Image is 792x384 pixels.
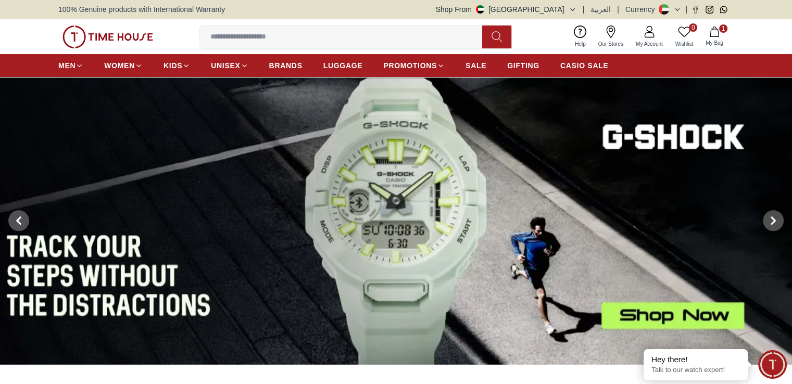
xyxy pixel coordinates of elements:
[651,366,740,375] p: Talk to our watch expert!
[692,6,699,14] a: Facebook
[758,350,787,379] div: Chat Widget
[58,4,225,15] span: 100% Genuine products with International Warranty
[592,23,630,50] a: Our Stores
[701,39,727,47] span: My Bag
[476,5,484,14] img: United Arab Emirates
[560,56,609,75] a: CASIO SALE
[269,60,303,71] span: BRANDS
[323,56,363,75] a: LUGGAGE
[571,40,590,48] span: Help
[104,56,143,75] a: WOMEN
[58,60,76,71] span: MEN
[594,40,627,48] span: Our Stores
[685,4,687,15] span: |
[436,4,576,15] button: Shop From[GEOGRAPHIC_DATA]
[651,354,740,365] div: Hey there!
[569,23,592,50] a: Help
[625,4,659,15] div: Currency
[164,56,190,75] a: KIDS
[507,60,539,71] span: GIFTING
[466,60,486,71] span: SALE
[583,4,585,15] span: |
[632,40,667,48] span: My Account
[699,24,730,49] button: 1My Bag
[720,6,727,14] a: Whatsapp
[671,40,697,48] span: Wishlist
[466,56,486,75] a: SALE
[689,23,697,32] span: 0
[560,60,609,71] span: CASIO SALE
[383,60,437,71] span: PROMOTIONS
[104,60,135,71] span: WOMEN
[323,60,363,71] span: LUGGAGE
[62,25,153,48] img: ...
[706,6,713,14] a: Instagram
[164,60,182,71] span: KIDS
[507,56,539,75] a: GIFTING
[211,56,248,75] a: UNISEX
[58,56,83,75] a: MEN
[211,60,240,71] span: UNISEX
[617,4,619,15] span: |
[719,24,727,33] span: 1
[590,4,611,15] button: العربية
[269,56,303,75] a: BRANDS
[669,23,699,50] a: 0Wishlist
[383,56,445,75] a: PROMOTIONS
